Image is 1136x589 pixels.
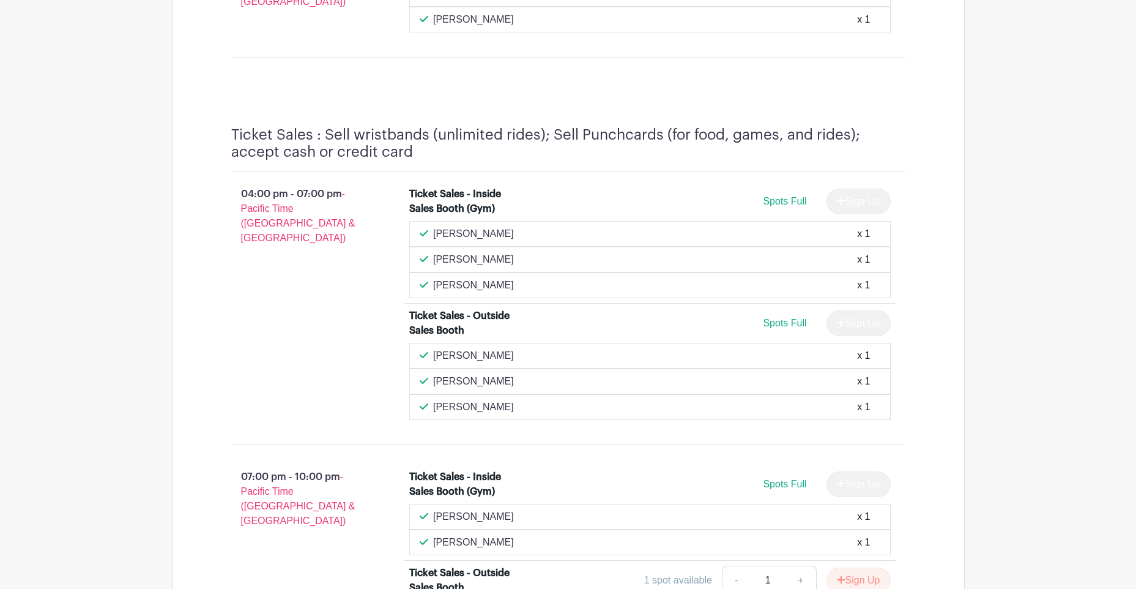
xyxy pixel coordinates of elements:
[857,400,870,415] div: x 1
[857,252,870,267] div: x 1
[433,374,514,389] p: [PERSON_NAME]
[433,348,514,363] p: [PERSON_NAME]
[644,573,712,588] div: 1 spot available
[433,227,514,241] p: [PERSON_NAME]
[857,348,870,363] div: x 1
[231,126,905,162] h4: Ticket Sales : Sell wristbands (unlimited rides); Sell Punchcards (for food, games, and rides); a...
[433,12,514,27] p: [PERSON_NAME]
[857,227,870,241] div: x 1
[857,12,870,27] div: x 1
[763,318,806,328] span: Spots Full
[433,278,514,293] p: [PERSON_NAME]
[433,400,514,415] p: [PERSON_NAME]
[763,196,806,206] span: Spots Full
[433,252,514,267] p: [PERSON_NAME]
[409,309,515,338] div: Ticket Sales - Outside Sales Booth
[857,374,870,389] div: x 1
[409,470,515,499] div: Ticket Sales - Inside Sales Booth (Gym)
[409,187,515,216] div: Ticket Sales - Inside Sales Booth (Gym)
[212,182,390,250] p: 04:00 pm - 07:00 pm
[212,465,390,533] p: 07:00 pm - 10:00 pm
[433,535,514,550] p: [PERSON_NAME]
[857,535,870,550] div: x 1
[433,509,514,524] p: [PERSON_NAME]
[763,479,806,489] span: Spots Full
[857,509,870,524] div: x 1
[857,278,870,293] div: x 1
